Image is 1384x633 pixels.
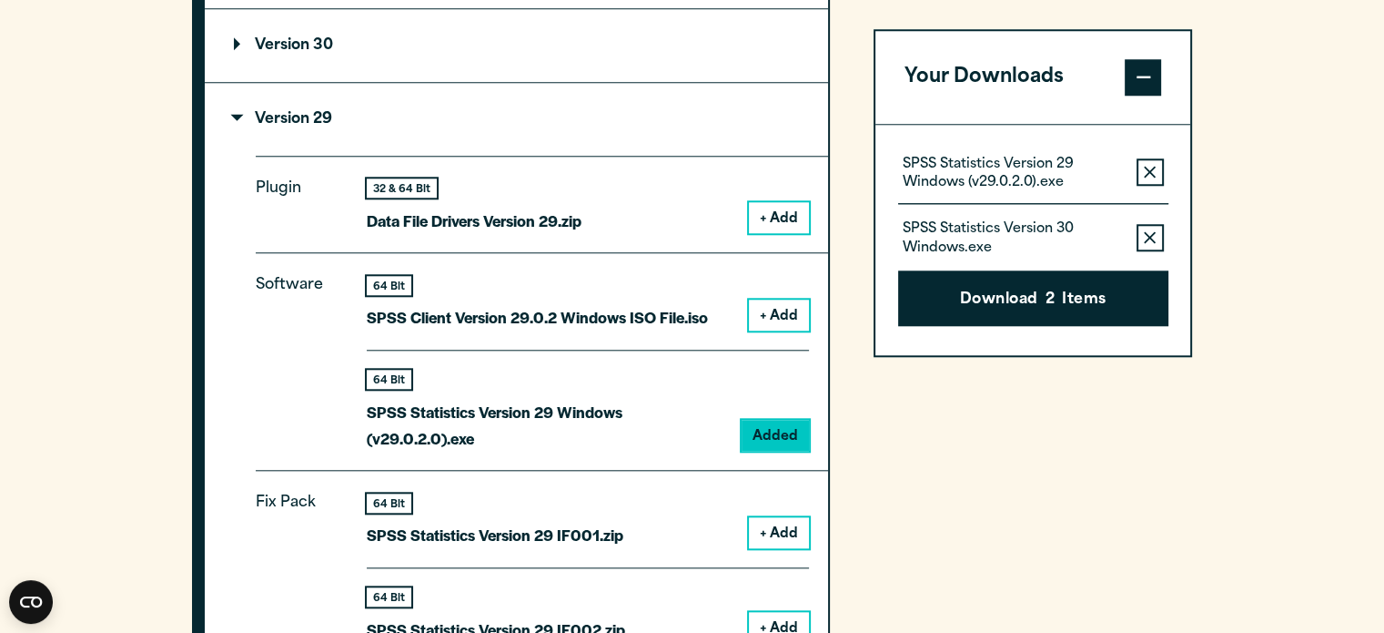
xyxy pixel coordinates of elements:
[367,370,411,389] div: 64 Bit
[367,208,581,234] p: Data File Drivers Version 29.zip
[367,399,727,452] p: SPSS Statistics Version 29 Windows (v29.0.2.0).exe
[875,124,1191,356] div: Your Downloads
[367,494,411,513] div: 64 Bit
[234,112,332,127] p: Version 29
[367,276,411,295] div: 64 Bit
[749,517,809,548] button: + Add
[749,300,809,331] button: + Add
[367,304,708,331] p: SPSS Client Version 29.0.2 Windows ISO File.iso
[903,221,1122,258] p: SPSS Statistics Version 30 Windows.exe
[875,31,1191,124] button: Your Downloads
[742,420,809,451] button: Added
[898,271,1168,327] button: Download2Items
[256,272,338,436] p: Software
[205,9,828,82] summary: Version 30
[256,176,338,220] p: Plugin
[749,202,809,233] button: + Add
[367,179,437,198] div: 32 & 64 Bit
[205,83,828,156] summary: Version 29
[367,587,411,607] div: 64 Bit
[1046,289,1055,312] span: 2
[903,156,1122,192] p: SPSS Statistics Version 29 Windows (v29.0.2.0).exe
[367,522,623,548] p: SPSS Statistics Version 29 IF001.zip
[234,38,333,53] p: Version 30
[9,580,53,624] button: Open CMP widget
